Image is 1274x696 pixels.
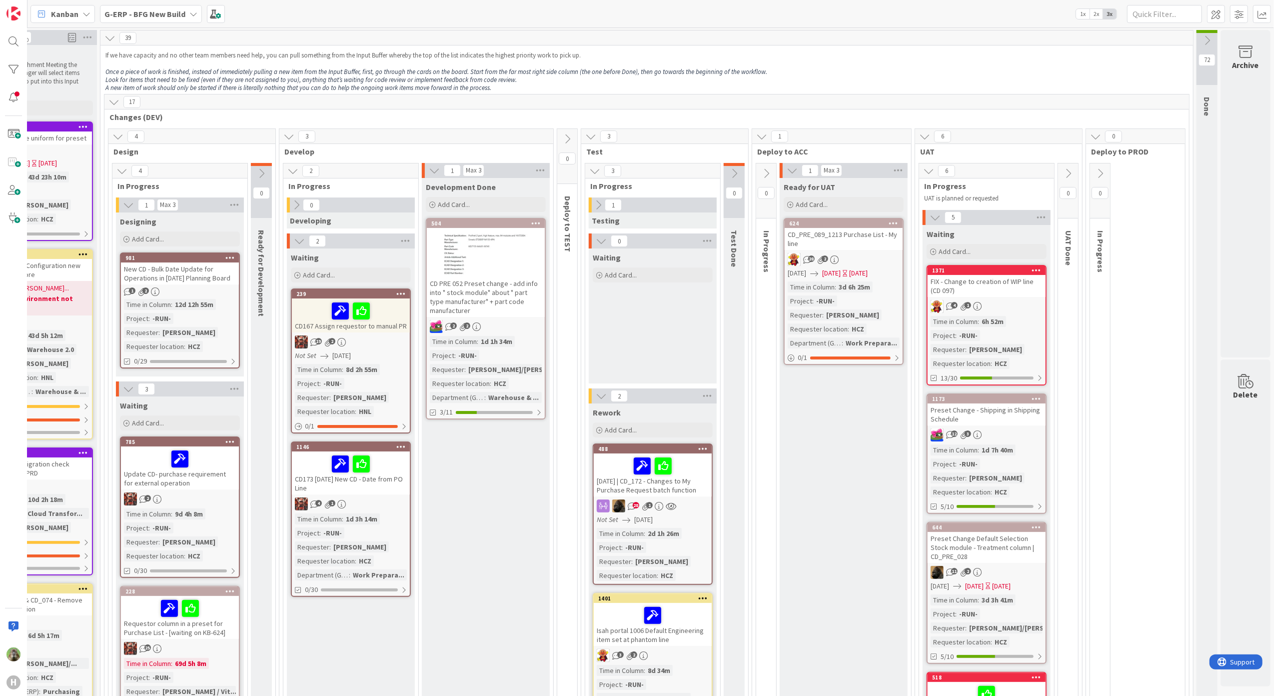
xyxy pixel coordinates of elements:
div: -RUN- [150,522,173,533]
div: 3d 6h 25m [836,281,873,292]
div: 981 [121,253,239,262]
div: Department (G-ERP) [788,337,842,348]
div: Requester location [931,636,991,647]
div: JK [121,642,239,655]
div: Project [295,378,319,389]
span: : [329,392,331,403]
div: 228 [121,587,239,596]
div: 239CD167 Assign requestor to manual PR [292,289,410,332]
div: Project [295,527,319,538]
div: CD_PRE_089_1213 Purchase List - My line [785,228,903,250]
div: [PERSON_NAME]/[PERSON_NAME]... [466,364,585,375]
span: : [991,358,992,369]
div: [PERSON_NAME] [967,344,1025,355]
span: : [822,309,824,320]
div: Requester location [931,358,991,369]
span: : [37,372,38,383]
span: 1 [965,302,971,308]
div: Requester location [430,378,490,389]
div: 1173Preset Change - Shipping in Shipping Schedule [928,394,1046,425]
span: : [342,513,343,524]
span: [DATE] [822,268,841,278]
span: 0 / 1 [305,421,314,431]
span: : [184,550,185,561]
div: HCZ [38,213,56,224]
a: 239CD167 Assign requestor to manual PRJKNot Set[DATE]Time in Column:8d 2h 55mProject:-RUN-Request... [291,288,411,433]
div: -RUN- [623,542,646,553]
div: Project [597,542,621,553]
div: Work Prepara... [843,337,900,348]
div: Time in Column [124,299,171,310]
div: 644Preset Change Default Selection Stock module - Treatment column | CD_PRE_028 [928,523,1046,563]
div: [DATE] [992,581,1011,591]
div: Project [124,313,148,324]
div: 228 [125,588,239,595]
div: 1146 [296,443,410,450]
div: Time in Column [295,364,342,375]
div: [PERSON_NAME] [160,536,218,547]
span: Add Card... [438,200,470,209]
div: Preset Change Default Selection Stock module - Treatment column | CD_PRE_028 [928,532,1046,563]
div: HCZ [185,341,203,352]
span: 2 [822,255,828,262]
div: Time in Column [124,508,171,519]
div: 504CD PRE 052 Preset change - add info into " stock module" about " part type manufacturer" + par... [427,219,545,317]
img: JK [295,497,308,510]
div: CD173 [DATE] New CD - Date from PO Line [292,451,410,494]
div: CD PRE 052 Preset change - add info into " stock module" about " part type manufacturer" + part c... [427,277,545,317]
div: Requester [124,536,158,547]
span: 2 [464,322,470,329]
span: : [978,444,979,455]
div: Requester [788,309,822,320]
span: : [991,636,992,647]
div: 785Update CD- purchase requirement for external operation [121,437,239,489]
div: JK [928,428,1046,441]
div: -RUN- [456,350,479,361]
img: JK [931,428,944,441]
span: : [355,555,356,566]
div: Requester [931,344,965,355]
div: JK [292,335,410,348]
div: 9d 4h 8m [172,508,205,519]
div: JK [121,492,239,505]
span: : [644,528,645,539]
span: : [37,213,38,224]
div: JK [292,497,410,510]
div: Requester location [931,486,991,497]
div: 8d 2h 55m [343,364,380,375]
a: 785Update CD- purchase requirement for external operationJKTime in Column:9d 4h 8mProject:-RUN-Re... [120,436,240,578]
span: [DATE] [965,581,984,591]
span: [DATE] [788,268,806,278]
div: HCZ [356,555,374,566]
a: 1371FIX - Change to creation of WIP line (CD 097)LCTime in Column:6h 52mProject:-RUN-Requester:[P... [927,265,1047,385]
span: : [657,570,658,581]
span: Add Card... [132,418,164,427]
div: 624 [785,219,903,228]
span: : [955,458,957,469]
span: : [355,406,356,417]
div: Department (G-ERP) [430,392,484,403]
div: [PERSON_NAME] [13,522,71,533]
span: : [319,527,321,538]
div: HCZ [849,323,867,334]
span: : [991,486,992,497]
span: 12 [951,430,958,437]
span: [DATE] [634,514,653,525]
div: Requester [597,556,631,567]
div: 0/1 [292,420,410,432]
div: Project [788,295,812,306]
div: [DATE] [849,268,868,278]
span: 2 [450,322,457,329]
div: Project [931,330,955,341]
div: HCZ [491,378,509,389]
div: Time in Column [295,513,342,524]
div: 624 [789,220,903,227]
span: : [955,330,957,341]
span: 25 [144,644,151,651]
div: 43d 23h 10m [25,171,69,182]
div: New CD - Bulk Date Update for Operations in [DATE] Planning Board [121,262,239,284]
div: Work Prepara... [350,569,407,580]
div: [DATE] [38,158,57,168]
span: : [349,569,350,580]
div: 1371 [932,267,1046,274]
